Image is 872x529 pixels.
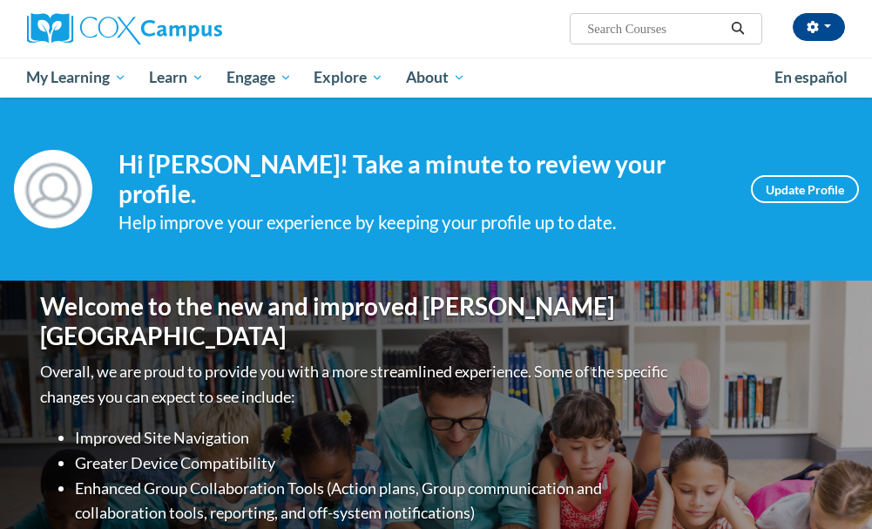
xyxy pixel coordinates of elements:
a: Update Profile [751,175,859,203]
span: Learn [149,67,204,88]
div: Help improve your experience by keeping your profile up to date. [118,208,725,237]
span: Engage [226,67,292,88]
a: Engage [215,58,303,98]
span: My Learning [26,67,126,88]
a: Explore [302,58,395,98]
li: Improved Site Navigation [75,425,672,451]
li: Greater Device Compatibility [75,451,672,476]
button: Search [725,18,751,39]
button: Account Settings [793,13,845,41]
a: My Learning [16,58,139,98]
img: Profile Image [14,150,92,228]
li: Enhanced Group Collaboration Tools (Action plans, Group communication and collaboration tools, re... [75,476,672,526]
a: Cox Campus [27,13,282,44]
span: Explore [314,67,383,88]
h4: Hi [PERSON_NAME]! Take a minute to review your profile. [118,150,725,208]
input: Search Courses [585,18,725,39]
span: En español [774,68,848,86]
a: Learn [138,58,215,98]
img: Cox Campus [27,13,222,44]
span: About [406,67,465,88]
iframe: Button to launch messaging window [802,459,858,515]
a: About [395,58,477,98]
p: Overall, we are proud to provide you with a more streamlined experience. Some of the specific cha... [40,359,672,410]
a: En español [763,59,859,96]
div: Main menu [14,58,859,98]
h1: Welcome to the new and improved [PERSON_NAME][GEOGRAPHIC_DATA] [40,292,672,350]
